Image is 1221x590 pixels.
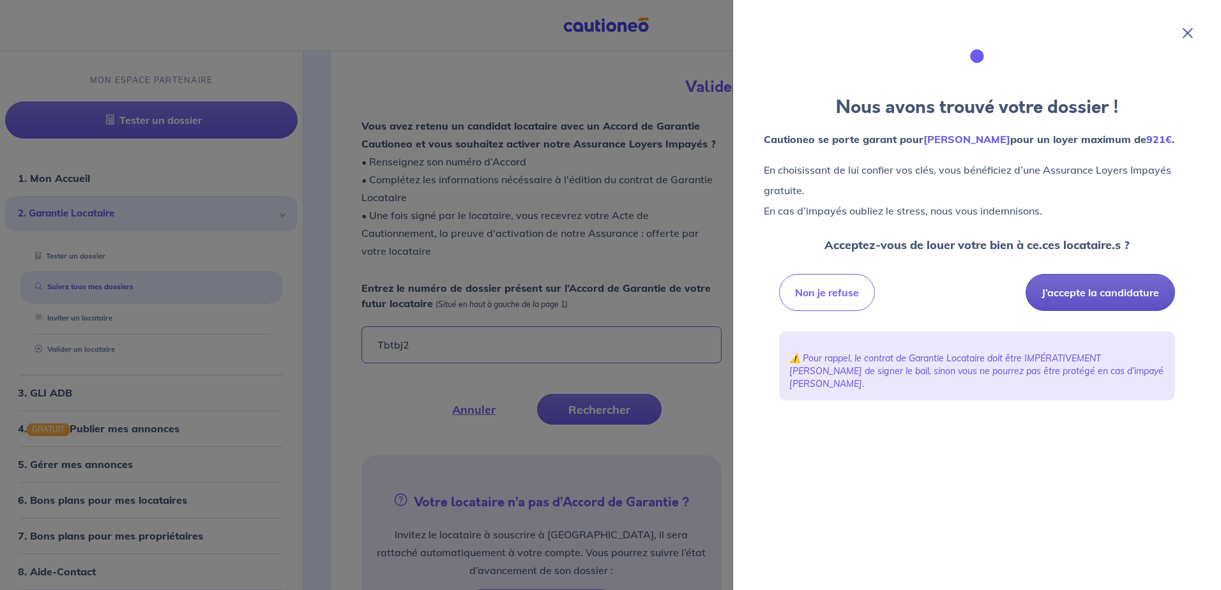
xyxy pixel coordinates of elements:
p: ⚠️ Pour rappel, le contrat de Garantie Locataire doit être IMPÉRATIVEMENT [PERSON_NAME] de signer... [789,352,1165,390]
em: [PERSON_NAME] [923,133,1010,146]
strong: Cautioneo se porte garant pour pour un loyer maximum de . [764,133,1174,146]
button: Non je refuse [779,274,875,311]
strong: Acceptez-vous de louer votre bien à ce.ces locataire.s ? [824,238,1130,252]
img: illu_folder.svg [952,31,1003,82]
button: J’accepte la candidature [1026,274,1175,311]
strong: Nous avons trouvé votre dossier ! [836,95,1119,120]
p: En choisissant de lui confier vos clés, vous bénéficiez d’une Assurance Loyers Impayés gratuite. ... [764,160,1190,221]
em: 921€ [1146,133,1172,146]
